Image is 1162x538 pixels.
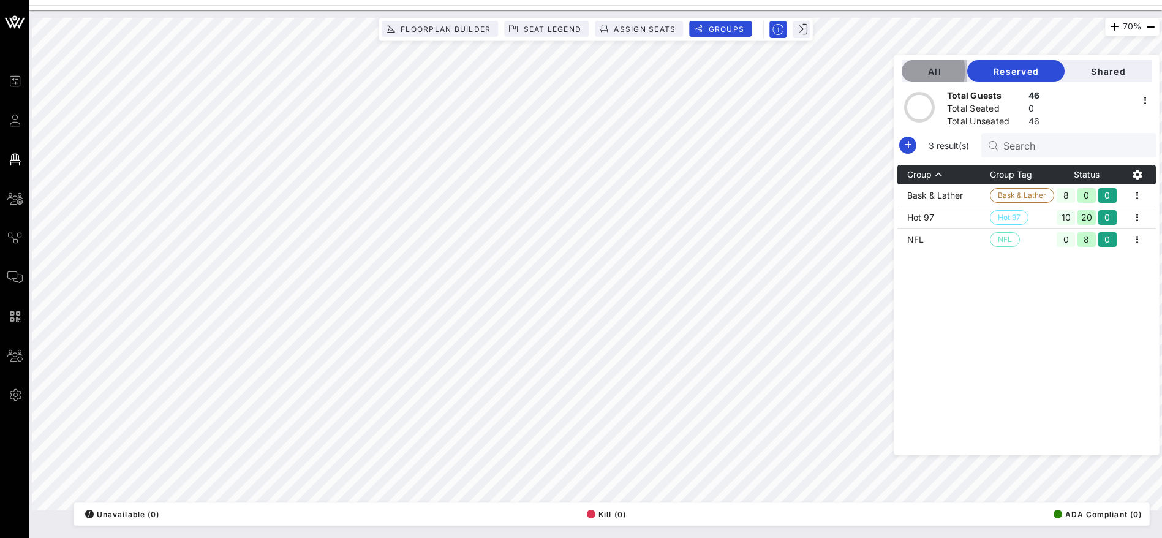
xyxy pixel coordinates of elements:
span: ADA Compliant (0) [1054,510,1142,519]
button: All [902,60,967,82]
th: Group Tag [990,165,1055,184]
span: Unavailable (0) [85,510,159,519]
div: Total Seated [947,102,1024,118]
div: 8 [1077,232,1096,247]
td: Hot 97 [897,206,990,229]
div: / [85,510,94,518]
span: Group Tag [990,169,1032,180]
div: Total Guests [947,89,1024,105]
td: NFL [897,229,990,251]
span: Groups [707,25,744,34]
div: Total Unseated [947,115,1024,131]
span: Bask & Lather [998,189,1046,202]
span: Seat Legend [523,25,581,34]
span: 3 result(s) [924,139,974,152]
th: Group: Sorted ascending. Activate to sort descending. [897,165,990,184]
div: 0 [1028,102,1040,118]
span: Shared [1074,66,1142,77]
span: Assign Seats [613,25,676,34]
button: Shared [1065,60,1152,82]
span: Kill (0) [587,510,626,519]
button: Assign Seats [595,21,683,37]
span: Reserved [977,66,1055,77]
span: NFL [998,233,1012,246]
div: 0 [1098,210,1117,225]
div: 10 [1057,210,1075,225]
button: /Unavailable (0) [81,506,159,523]
button: Seat Legend [504,21,589,37]
button: Groups [689,21,752,37]
div: 0 [1057,232,1075,247]
div: 0 [1098,232,1117,247]
button: Kill (0) [583,506,626,523]
div: 20 [1077,210,1096,225]
span: Floorplan Builder [400,25,491,34]
button: Reserved [967,60,1065,82]
td: Bask & Lather [897,184,990,206]
div: 8 [1057,188,1075,203]
th: Status [1054,165,1119,184]
button: Floorplan Builder [382,21,498,37]
button: ADA Compliant (0) [1050,506,1142,523]
div: 46 [1028,115,1040,131]
div: 70% [1105,18,1160,36]
span: Group [907,169,932,180]
div: 0 [1077,188,1096,203]
span: All [911,66,957,77]
div: 46 [1028,89,1040,105]
div: 0 [1098,188,1117,203]
span: Hot 97 [998,211,1021,224]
